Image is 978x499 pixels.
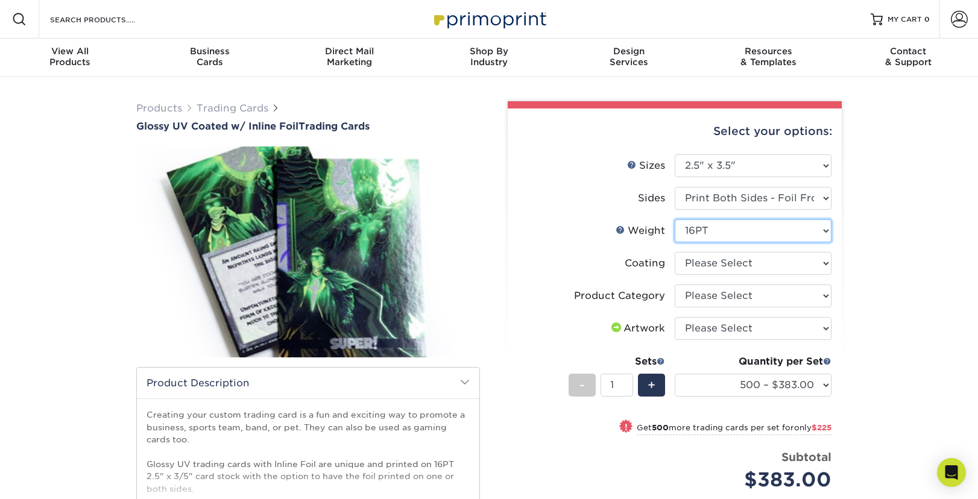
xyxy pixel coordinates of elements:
[140,46,280,57] span: Business
[838,46,978,57] span: Contact
[517,108,832,154] div: Select your options:
[625,256,665,271] div: Coating
[559,46,699,57] span: Design
[838,46,978,67] div: & Support
[609,321,665,336] div: Artwork
[675,354,831,369] div: Quantity per Set
[699,46,839,67] div: & Templates
[569,354,665,369] div: Sets
[136,121,480,132] h1: Trading Cards
[279,46,419,57] span: Direct Mail
[137,368,479,398] h2: Product Description
[924,15,930,24] span: 0
[625,421,628,433] span: !
[559,46,699,67] div: Services
[140,39,280,77] a: BusinessCards
[812,423,831,432] span: $225
[652,423,669,432] strong: 500
[559,39,699,77] a: DesignServices
[794,423,831,432] span: only
[136,133,480,371] img: Glossy UV Coated w/ Inline Foil 01
[197,102,268,114] a: Trading Cards
[638,191,665,206] div: Sides
[579,376,585,394] span: -
[49,12,166,27] input: SEARCH PRODUCTS.....
[429,6,549,32] img: Primoprint
[419,39,559,77] a: Shop ByIndustry
[616,224,665,238] div: Weight
[699,39,839,77] a: Resources& Templates
[136,102,182,114] a: Products
[279,46,419,67] div: Marketing
[937,458,966,487] div: Open Intercom Messenger
[888,14,922,25] span: MY CART
[627,158,665,173] div: Sizes
[684,465,831,494] div: $383.00
[136,121,480,132] a: Glossy UV Coated w/ Inline FoilTrading Cards
[419,46,559,67] div: Industry
[140,46,280,67] div: Cards
[574,289,665,303] div: Product Category
[637,423,831,435] small: Get more trading cards per set for
[781,450,831,463] strong: Subtotal
[279,39,419,77] a: Direct MailMarketing
[648,376,655,394] span: +
[838,39,978,77] a: Contact& Support
[136,121,298,132] span: Glossy UV Coated w/ Inline Foil
[699,46,839,57] span: Resources
[419,46,559,57] span: Shop By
